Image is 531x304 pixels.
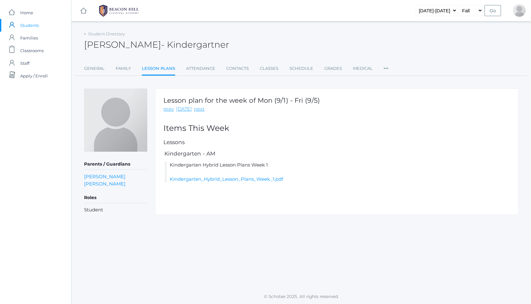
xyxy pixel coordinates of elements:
h5: Lessons [163,139,510,145]
h2: Items This Week [163,124,510,133]
a: Grades [324,62,342,75]
span: Home [20,6,33,19]
span: Apply / Enroll [20,70,48,82]
span: - Kindergartner [161,39,229,50]
a: Medical [353,62,373,75]
span: Students [20,19,39,32]
a: next [194,106,204,113]
a: [DATE] [176,106,192,113]
a: prev [163,106,174,113]
a: Lesson Plans [142,62,175,76]
li: Kindergarten Hybrid Lesson Plans Week 1 [165,161,510,183]
a: [PERSON_NAME] [84,180,125,187]
img: BHCALogos-05-308ed15e86a5a0abce9b8dd61676a3503ac9727e845dece92d48e8588c001991.png [95,3,143,19]
h5: Kindergarten - AM [163,151,510,157]
a: Contacts [226,62,249,75]
input: Go [485,5,501,16]
img: Kailo Soratorio [84,88,147,152]
a: Family [116,62,131,75]
h1: Lesson plan for the week of Mon (9/1) - Fri (9/5) [163,97,320,104]
a: Classes [260,62,278,75]
h5: Parents / Guardians [84,159,147,170]
li: Student [84,206,147,214]
a: [PERSON_NAME] [84,173,125,180]
a: Schedule [290,62,313,75]
h5: Roles [84,192,147,203]
div: Lew Soratorio [513,4,526,17]
span: Families [20,32,38,44]
a: Attendance [186,62,215,75]
a: General [84,62,105,75]
a: Student Directory [88,31,125,36]
p: © Scholae 2025. All rights reserved. [71,293,531,300]
h2: [PERSON_NAME] [84,40,229,50]
span: Staff [20,57,29,70]
a: Kindergarten_Hybrid_Lesson_Plans_Week_1.pdf [170,176,283,182]
span: Classrooms [20,44,44,57]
